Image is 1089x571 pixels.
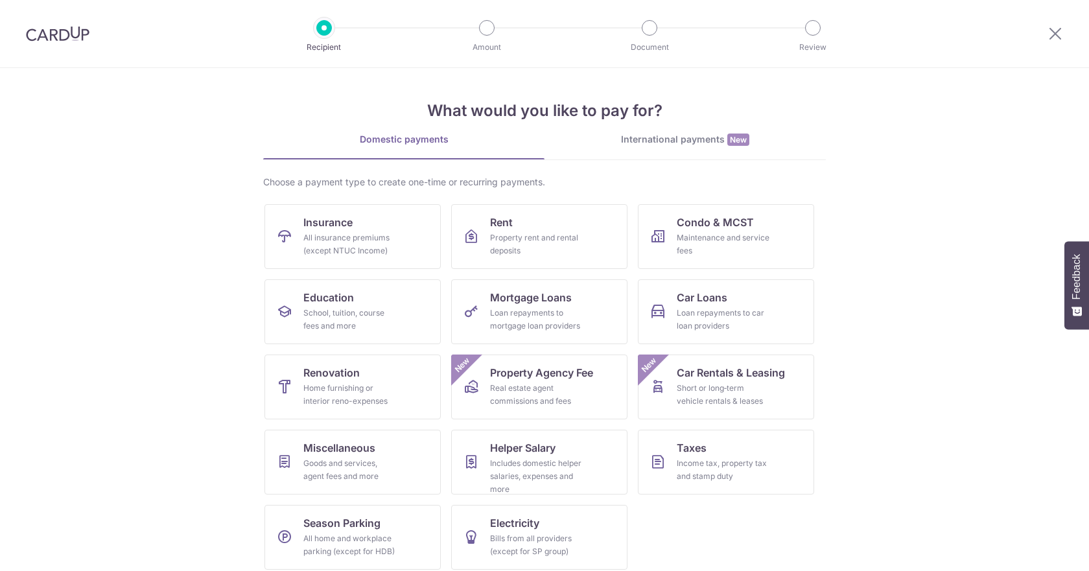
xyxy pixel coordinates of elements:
[490,290,572,305] span: Mortgage Loans
[490,365,593,380] span: Property Agency Fee
[303,365,360,380] span: Renovation
[677,440,707,456] span: Taxes
[303,440,375,456] span: Miscellaneous
[303,307,397,332] div: School, tuition, course fees and more
[303,290,354,305] span: Education
[638,355,814,419] a: Car Rentals & LeasingShort or long‑term vehicle rentals & leasesNew
[1064,241,1089,329] button: Feedback - Show survey
[677,231,770,257] div: Maintenance and service fees
[490,307,583,332] div: Loan repayments to mortgage loan providers
[451,204,627,269] a: RentProperty rent and rental deposits
[677,307,770,332] div: Loan repayments to car loan providers
[264,355,441,419] a: RenovationHome furnishing or interior reno-expenses
[264,279,441,344] a: EducationSchool, tuition, course fees and more
[263,99,826,122] h4: What would you like to pay for?
[638,430,814,495] a: TaxesIncome tax, property tax and stamp duty
[490,440,556,456] span: Helper Salary
[303,215,353,230] span: Insurance
[490,215,513,230] span: Rent
[1071,254,1083,299] span: Feedback
[490,382,583,408] div: Real estate agent commissions and fees
[638,355,660,376] span: New
[303,532,397,558] div: All home and workplace parking (except for HDB)
[264,204,441,269] a: InsuranceAll insurance premiums (except NTUC Income)
[677,215,754,230] span: Condo & MCST
[677,457,770,483] div: Income tax, property tax and stamp duty
[602,41,697,54] p: Document
[677,382,770,408] div: Short or long‑term vehicle rentals & leases
[264,430,441,495] a: MiscellaneousGoods and services, agent fees and more
[490,532,583,558] div: Bills from all providers (except for SP group)
[544,133,826,146] div: International payments
[638,279,814,344] a: Car LoansLoan repayments to car loan providers
[303,231,397,257] div: All insurance premiums (except NTUC Income)
[490,231,583,257] div: Property rent and rental deposits
[263,176,826,189] div: Choose a payment type to create one-time or recurring payments.
[451,505,627,570] a: ElectricityBills from all providers (except for SP group)
[439,41,535,54] p: Amount
[452,355,473,376] span: New
[638,204,814,269] a: Condo & MCSTMaintenance and service fees
[677,365,785,380] span: Car Rentals & Leasing
[451,430,627,495] a: Helper SalaryIncludes domestic helper salaries, expenses and more
[26,26,89,41] img: CardUp
[677,290,727,305] span: Car Loans
[490,515,539,531] span: Electricity
[303,382,397,408] div: Home furnishing or interior reno-expenses
[490,457,583,496] div: Includes domestic helper salaries, expenses and more
[303,457,397,483] div: Goods and services, agent fees and more
[451,355,627,419] a: Property Agency FeeReal estate agent commissions and feesNew
[276,41,372,54] p: Recipient
[765,41,861,54] p: Review
[727,134,749,146] span: New
[264,505,441,570] a: Season ParkingAll home and workplace parking (except for HDB)
[303,515,381,531] span: Season Parking
[451,279,627,344] a: Mortgage LoansLoan repayments to mortgage loan providers
[263,133,544,146] div: Domestic payments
